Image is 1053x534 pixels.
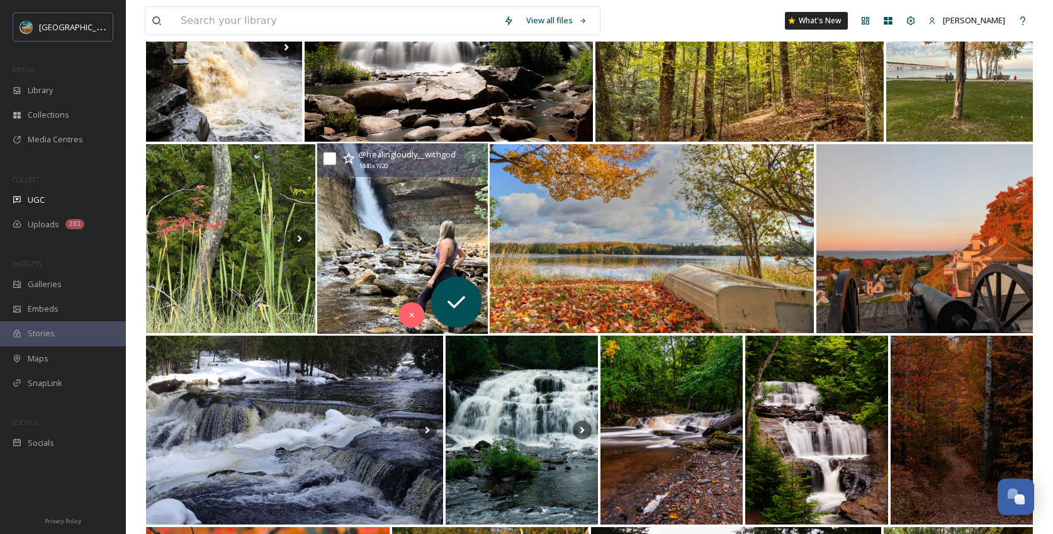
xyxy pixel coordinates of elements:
[45,513,81,528] a: Privacy Policy
[785,12,848,30] a: What's New
[520,8,594,33] a: View all files
[891,336,1033,525] img: Cooler days ahead. Vibrations slow. #fall #michigan #canon #upperpeninsula #wanderingphotographer...
[943,14,1005,26] span: [PERSON_NAME]
[65,219,84,229] div: 281
[45,517,81,525] span: Privacy Policy
[600,336,743,525] img: “Beginnings of Fall” A slightly wider angle view of Black Slate Falls, including a tree that deci...
[359,149,456,160] span: @ healingloudly__withgod
[745,336,887,525] img: Michigan Upper Peninsula- SABLE FALLS #michiganwaterfalls #michiganupperpeninsula #upnorthmichiga...
[28,327,55,339] span: Stories
[146,144,315,333] img: #kayaking #crystalriver #glenarbor #upnorth dostuff #getoutdoors #nature #naturelover #puremichigan
[28,219,59,230] span: Uploads
[20,21,33,33] img: Snapsea%20Profile.jpg
[28,377,62,389] span: SnapLink
[13,259,42,268] span: WIDGETS
[998,479,1034,515] button: Open Chat
[28,84,53,96] span: Library
[28,109,69,121] span: Collections
[28,194,45,206] span: UGC
[13,174,40,184] span: COLLECT
[13,418,38,427] span: SOCIALS
[28,278,62,290] span: Galleries
[39,21,162,33] span: [GEOGRAPHIC_DATA][US_STATE]
[28,437,54,449] span: Socials
[13,65,35,74] span: MEDIA
[446,336,597,525] img: Trying some long exposure with the mirrorless at Bond Falls 🧭 #sonymirrorless #mirrorlesscamera #...
[28,133,83,145] span: Media Centres
[816,144,1033,333] img: Just waiting on the fort to gain its fall colors.... 🍂 #thisismackinac #mackinacstatehistoricpark...
[174,7,497,35] input: Search your library
[317,144,488,334] img: Replacing waterfalls with changing leaves. I wanna go back! #upmichigan #waterfallchasing #hiking...
[922,8,1011,33] a: [PERSON_NAME]
[490,144,814,333] img: Won't be long now until the colors come out. 🍂 Have you booked your fall color stay yet? Book you...
[28,303,59,315] span: Embeds
[146,336,443,525] img: Frosty Waterfalls Bond Falls - Haight Township, MI 2/17/2018 #naturephotography #upperpeninsula #...
[28,353,48,365] span: Maps
[359,162,387,171] span: 1440 x 1920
